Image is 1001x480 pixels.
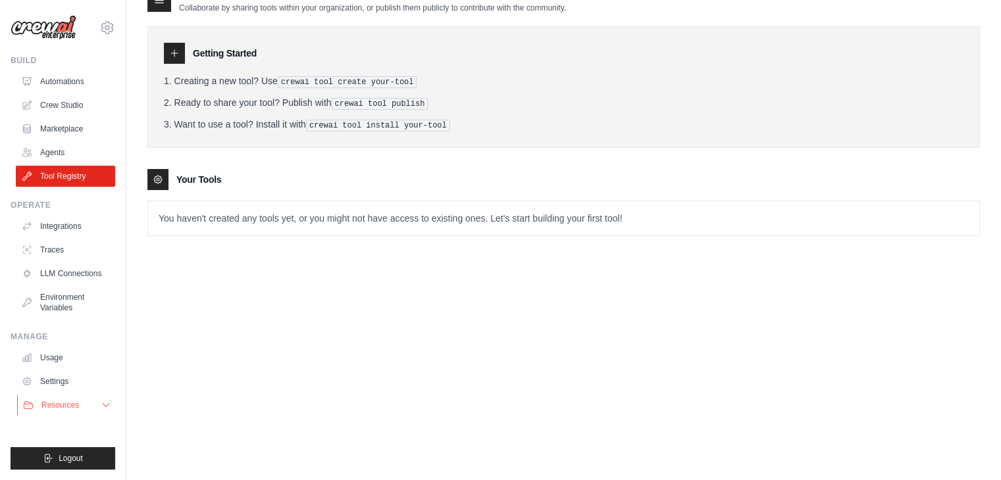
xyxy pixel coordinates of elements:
[179,3,566,13] p: Collaborate by sharing tools within your organization, or publish them publicly to contribute wit...
[16,287,115,318] a: Environment Variables
[148,201,979,235] p: You haven't created any tools yet, or you might not have access to existing ones. Let's start bui...
[16,263,115,284] a: LLM Connections
[16,239,115,260] a: Traces
[16,347,115,368] a: Usage
[11,331,115,342] div: Manage
[16,216,115,237] a: Integrations
[16,95,115,116] a: Crew Studio
[332,98,428,110] pre: crewai tool publish
[17,395,116,416] button: Resources
[164,74,963,88] li: Creating a new tool? Use
[59,453,83,464] span: Logout
[164,118,963,132] li: Want to use a tool? Install it with
[11,55,115,66] div: Build
[11,15,76,40] img: Logo
[164,96,963,110] li: Ready to share your tool? Publish with
[11,447,115,469] button: Logout
[41,400,79,410] span: Resources
[16,371,115,392] a: Settings
[16,166,115,187] a: Tool Registry
[16,142,115,163] a: Agents
[176,173,221,186] h3: Your Tools
[11,200,115,210] div: Operate
[16,71,115,92] a: Automations
[16,118,115,139] a: Marketplace
[278,76,417,88] pre: crewai tool create your-tool
[306,120,450,132] pre: crewai tool install your-tool
[193,47,257,60] h3: Getting Started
